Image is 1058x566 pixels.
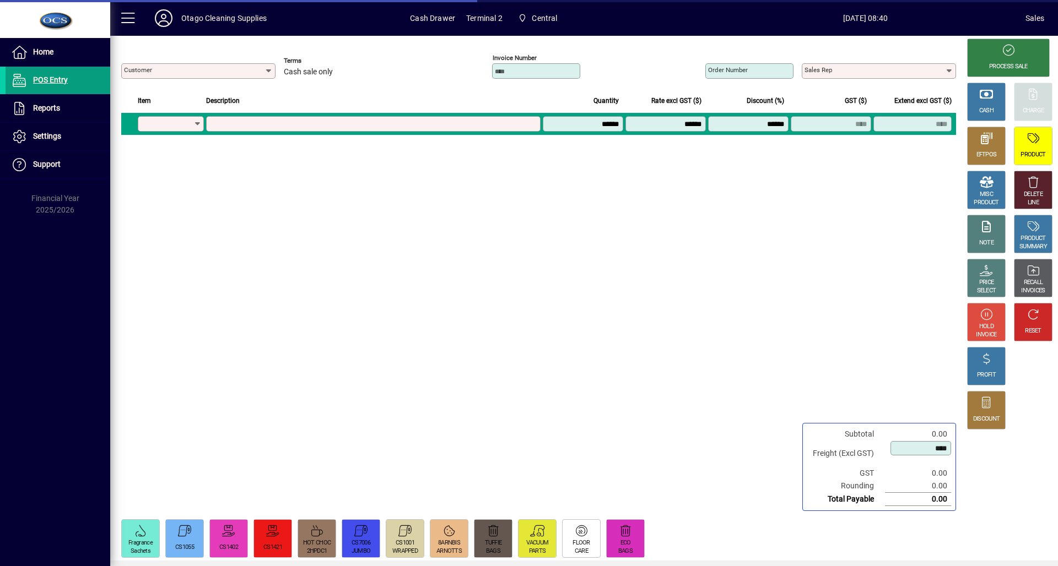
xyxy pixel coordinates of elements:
[618,547,633,556] div: BAGS
[1024,279,1043,287] div: RECALL
[885,493,951,506] td: 0.00
[979,239,994,247] div: NOTE
[894,95,952,107] span: Extend excl GST ($)
[128,539,153,547] div: Fragrance
[708,66,748,74] mat-label: Order number
[33,132,61,140] span: Settings
[1025,9,1044,27] div: Sales
[573,539,590,547] div: FLOOR
[526,539,549,547] div: VACUUM
[805,66,832,74] mat-label: Sales rep
[352,539,370,547] div: CS7006
[976,151,997,159] div: EFTPOS
[263,543,282,552] div: CS1421
[284,68,333,77] span: Cash sale only
[974,199,998,207] div: PRODUCT
[807,480,885,493] td: Rounding
[979,323,994,331] div: HOLD
[284,57,350,64] span: Terms
[747,95,784,107] span: Discount (%)
[885,428,951,440] td: 0.00
[6,151,110,178] a: Support
[977,287,996,295] div: SELECT
[973,415,1000,423] div: DISCOUNT
[33,104,60,112] span: Reports
[303,539,331,547] div: HOT CHOC
[436,547,462,556] div: ARNOTTS
[131,547,150,556] div: Sachets
[620,539,631,547] div: ECO
[1021,151,1045,159] div: PRODUCT
[1024,191,1043,199] div: DELETE
[979,279,994,287] div: PRICE
[410,9,455,27] span: Cash Drawer
[438,539,460,547] div: 8ARNBIS
[651,95,701,107] span: Rate excl GST ($)
[396,539,414,547] div: CS1001
[514,8,562,28] span: Central
[593,95,619,107] span: Quantity
[1023,107,1044,115] div: CHARGE
[33,75,68,84] span: POS Entry
[575,547,588,556] div: CARE
[1021,287,1045,295] div: INVOICES
[989,63,1028,71] div: PROCESS SALE
[980,191,993,199] div: MISC
[1028,199,1039,207] div: LINE
[6,39,110,66] a: Home
[1025,327,1041,335] div: RESET
[807,428,885,440] td: Subtotal
[979,107,994,115] div: CASH
[529,547,546,556] div: PARTS
[307,547,327,556] div: 2HPDC1
[33,160,61,168] span: Support
[885,467,951,480] td: 0.00
[219,543,238,552] div: CS1402
[466,9,503,27] span: Terminal 2
[33,47,53,56] span: Home
[807,467,885,480] td: GST
[485,539,502,547] div: TUFFIE
[206,95,240,107] span: Description
[807,440,885,467] td: Freight (Excl GST)
[977,371,996,379] div: PROFIT
[392,547,418,556] div: WRAPPED
[124,66,152,74] mat-label: Customer
[146,8,181,28] button: Profile
[705,9,1025,27] span: [DATE] 08:40
[493,54,537,62] mat-label: Invoice number
[181,9,267,27] div: Otago Cleaning Supplies
[1021,235,1045,243] div: PRODUCT
[138,95,151,107] span: Item
[6,95,110,122] a: Reports
[976,331,996,339] div: INVOICE
[352,547,371,556] div: JUMBO
[532,9,557,27] span: Central
[486,547,500,556] div: BAGS
[885,480,951,493] td: 0.00
[807,493,885,506] td: Total Payable
[6,123,110,150] a: Settings
[175,543,194,552] div: CS1055
[845,95,867,107] span: GST ($)
[1019,243,1047,251] div: SUMMARY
